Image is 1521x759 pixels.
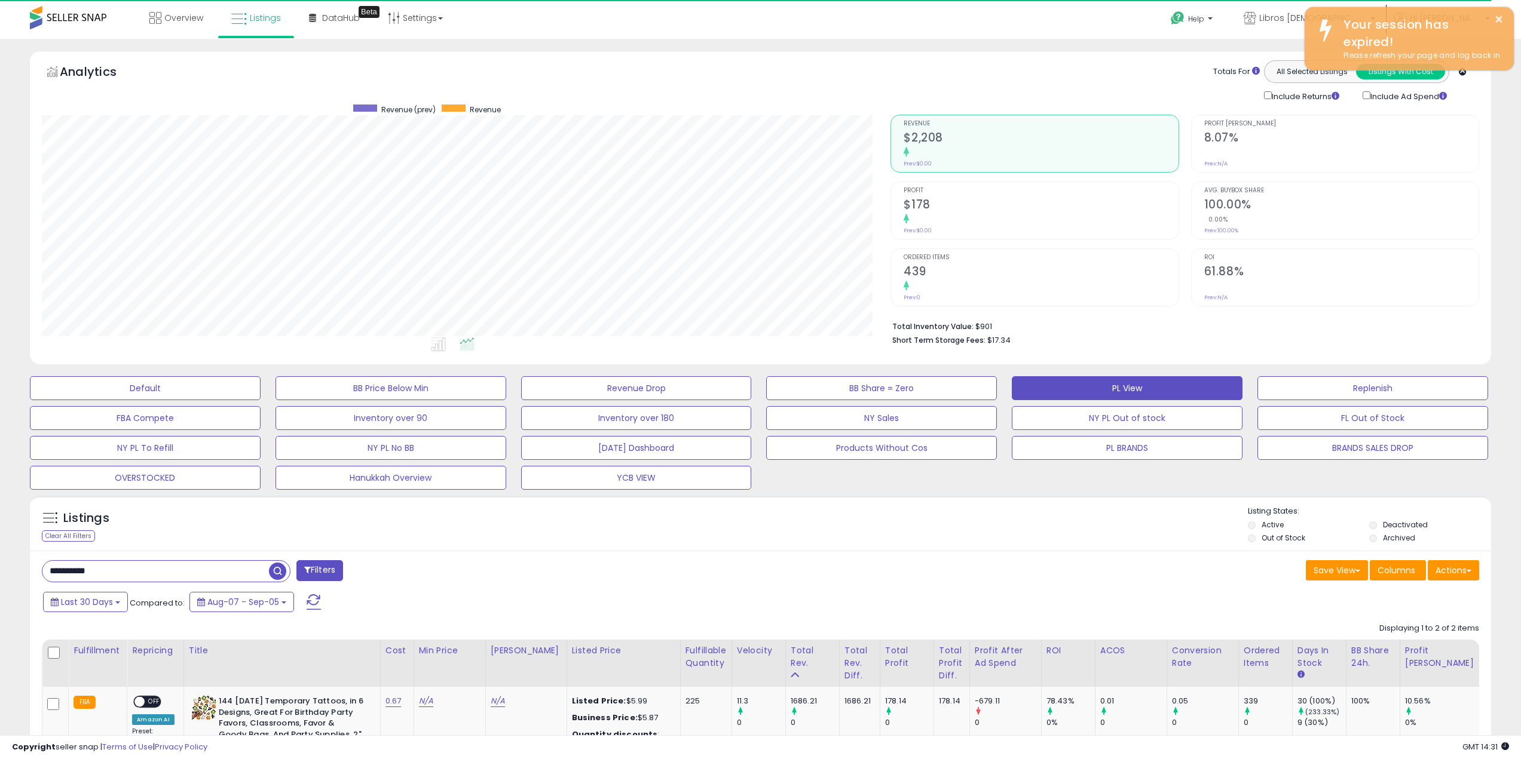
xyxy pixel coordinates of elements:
span: Aug-07 - Sep-05 [207,596,279,608]
small: 0.00% [1204,215,1228,224]
div: 9 (30%) [1297,717,1346,728]
div: 30 (100%) [1297,696,1346,706]
div: 0 [791,717,839,728]
div: 0.01 [1100,696,1167,706]
b: Short Term Storage Fees: [892,335,986,345]
h2: 439 [904,265,1178,281]
button: OVERSTOCKED [30,466,261,490]
div: Total Rev. [791,644,834,669]
div: Total Profit Diff. [939,644,965,682]
button: Hanukkah Overview [276,466,506,490]
button: BRANDS SALES DROP [1257,436,1488,460]
button: PL BRANDS [1012,436,1242,460]
small: Prev: N/A [1204,160,1228,167]
span: Revenue (prev) [381,105,436,115]
button: NY Sales [766,406,997,430]
div: : [572,729,671,740]
button: NY PL To Refill [30,436,261,460]
h2: $2,208 [904,131,1178,147]
small: Prev: 0 [904,294,920,301]
div: 1686.21 [844,696,871,706]
button: Revenue Drop [521,376,752,400]
button: Default [30,376,261,400]
span: Listings [250,12,281,24]
button: Listings With Cost [1356,64,1445,79]
small: Days In Stock. [1297,669,1305,680]
button: Filters [296,560,343,581]
div: ACOS [1100,644,1162,657]
div: Listed Price [572,644,675,657]
div: Profit [PERSON_NAME] [1405,644,1476,669]
h2: 8.07% [1204,131,1479,147]
div: 339 [1244,696,1292,706]
span: Revenue [470,105,501,115]
div: Fulfillment [74,644,122,657]
div: [PERSON_NAME] [491,644,562,657]
label: Archived [1383,533,1415,543]
a: Terms of Use [102,741,153,752]
div: 0.05 [1172,696,1238,706]
button: NY PL Out of stock [1012,406,1242,430]
a: Help [1161,2,1225,39]
span: Help [1188,14,1204,24]
span: Profit [904,188,1178,194]
button: Products Without Cos [766,436,997,460]
h2: $178 [904,198,1178,214]
div: 11.3 [737,696,785,706]
span: Profit [PERSON_NAME] [1204,121,1479,127]
button: BB Price Below Min [276,376,506,400]
div: Amazon AI [132,714,174,725]
button: BB Share = Zero [766,376,997,400]
button: Inventory over 90 [276,406,506,430]
span: ROI [1204,254,1479,261]
div: 0 [1244,717,1292,728]
div: 178.14 [885,696,934,706]
div: Cost [385,644,409,657]
a: Privacy Policy [155,741,207,752]
label: Deactivated [1383,520,1428,530]
button: Save View [1306,560,1368,580]
small: Prev: 100.00% [1204,227,1238,234]
i: Get Help [1170,11,1185,26]
div: Include Returns [1255,89,1354,103]
div: ROI [1046,644,1090,657]
a: N/A [491,695,505,707]
span: Libros [DEMOGRAPHIC_DATA] [1259,12,1367,24]
div: Days In Stock [1297,644,1341,669]
div: Totals For [1213,66,1260,78]
div: 10.56% [1405,696,1481,706]
span: $17.34 [987,334,1011,346]
strong: Copyright [12,741,56,752]
div: Profit After Ad Spend [975,644,1036,669]
small: Prev: $0.00 [904,160,932,167]
button: Inventory over 180 [521,406,752,430]
div: $5.87 [572,712,671,723]
div: 100% [1351,696,1391,706]
div: -679.11 [975,696,1041,706]
h5: Analytics [60,63,140,83]
div: 1686.21 [791,696,839,706]
button: Actions [1428,560,1479,580]
div: Preset: [132,727,174,754]
small: Prev: N/A [1204,294,1228,301]
div: Repricing [132,644,178,657]
div: Include Ad Spend [1354,89,1466,103]
div: Ordered Items [1244,644,1287,669]
h2: 61.88% [1204,265,1479,281]
span: 2025-10-9 14:31 GMT [1462,741,1509,752]
span: OFF [145,697,164,707]
b: Quantity discounts [572,729,658,740]
div: Conversion Rate [1172,644,1234,669]
div: 0 [975,717,1041,728]
button: Aug-07 - Sep-05 [189,592,294,612]
b: 144 [DATE] Temporary Tattoos, in 6 Designs, Great For Birthday Party Favors, Classrooms, Favor & ... [219,696,364,754]
button: Replenish [1257,376,1488,400]
div: 0 [885,717,934,728]
span: Avg. Buybox Share [1204,188,1479,194]
div: 178.14 [939,696,960,706]
span: DataHub [322,12,360,24]
button: YCB VIEW [521,466,752,490]
small: FBA [74,696,96,709]
span: Ordered Items [904,254,1178,261]
div: Title [189,644,375,657]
